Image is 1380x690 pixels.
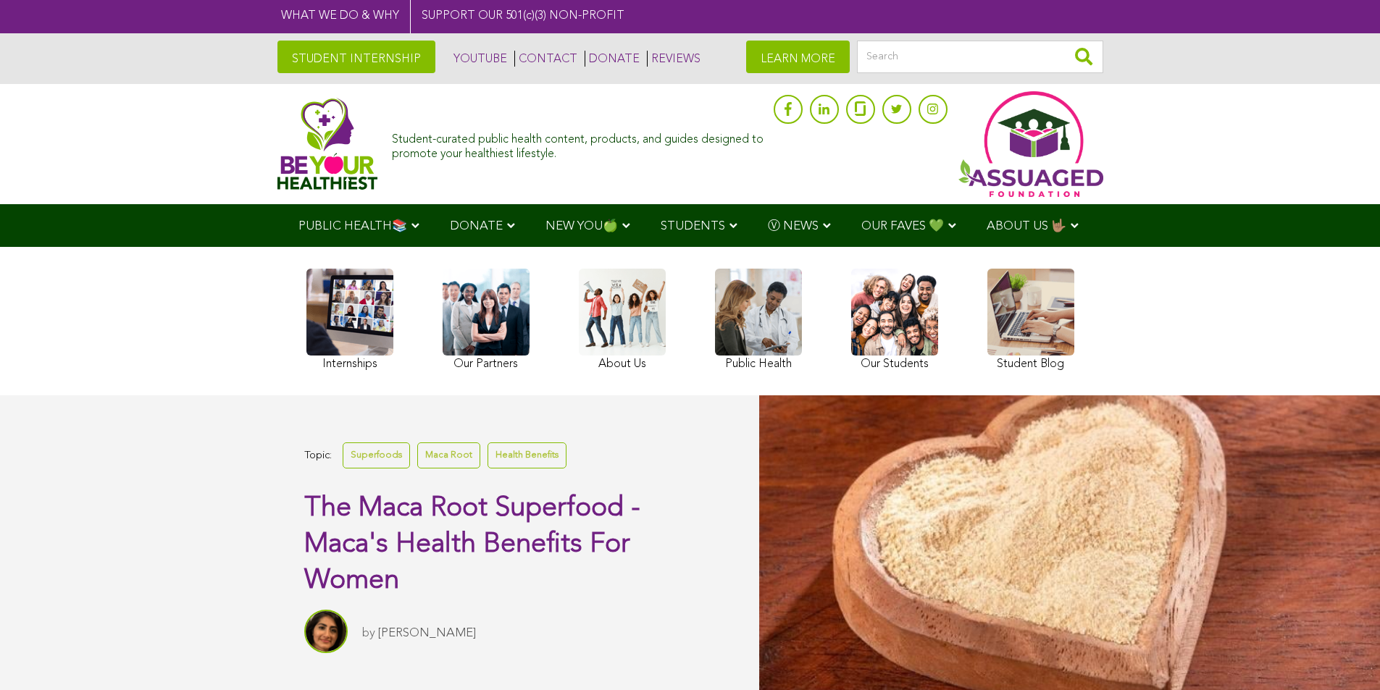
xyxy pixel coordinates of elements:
img: Assuaged App [958,91,1103,197]
a: CONTACT [514,51,577,67]
a: [PERSON_NAME] [378,627,476,639]
div: Student-curated public health content, products, and guides designed to promote your healthiest l... [392,126,766,161]
img: Assuaged [277,98,378,190]
div: Navigation Menu [277,204,1103,247]
a: DONATE [585,51,640,67]
span: OUR FAVES 💚 [861,220,944,232]
a: Maca Root [417,442,480,468]
span: DONATE [450,220,503,232]
a: REVIEWS [647,51,701,67]
span: Topic: [304,446,332,466]
a: Health Benefits [488,442,566,468]
span: ABOUT US 🤟🏽 [987,220,1066,232]
span: The Maca Root Superfood - Maca's Health Benefits For Women [304,495,640,594]
span: Ⓥ NEWS [768,220,819,232]
img: glassdoor [855,101,865,116]
span: STUDENTS [661,220,725,232]
span: by [362,627,375,639]
a: STUDENT INTERNSHIP [277,41,435,73]
img: Sitara Darvish [304,610,348,653]
input: Search [857,41,1103,73]
span: PUBLIC HEALTH📚 [298,220,407,232]
span: NEW YOU🍏 [545,220,618,232]
a: LEARN MORE [746,41,850,73]
a: YOUTUBE [450,51,507,67]
a: Superfoods [343,442,410,468]
iframe: Chat Widget [1308,620,1380,690]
